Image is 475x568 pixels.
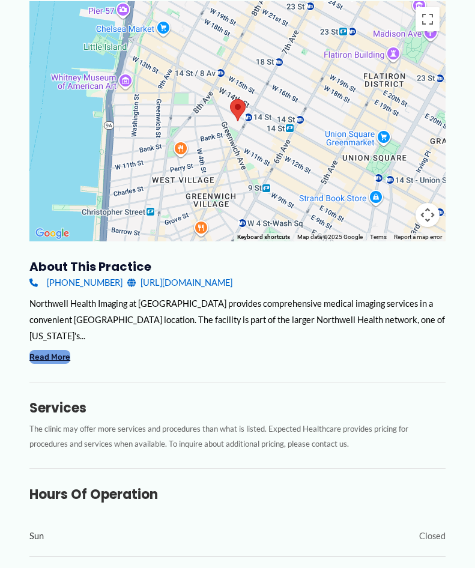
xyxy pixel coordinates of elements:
[29,259,446,274] h3: About this practice
[29,528,44,544] span: Sun
[29,350,70,364] button: Read More
[394,234,442,240] a: Report a map error
[29,400,446,417] h3: Services
[32,226,72,241] a: Open this area in Google Maps (opens a new window)
[29,421,446,451] p: The clinic may offer more services and procedures than what is listed. Expected Healthcare provid...
[32,226,72,241] img: Google
[419,528,446,544] span: Closed
[370,234,387,240] a: Terms (opens in new tab)
[237,233,290,241] button: Keyboard shortcuts
[127,274,232,291] a: [URL][DOMAIN_NAME]
[29,486,446,503] h3: Hours of Operation
[297,234,363,240] span: Map data ©2025 Google
[416,203,440,227] button: Map camera controls
[29,295,446,344] div: Northwell Health Imaging at [GEOGRAPHIC_DATA] provides comprehensive medical imaging services in ...
[416,7,440,31] button: Toggle fullscreen view
[29,274,123,291] a: [PHONE_NUMBER]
